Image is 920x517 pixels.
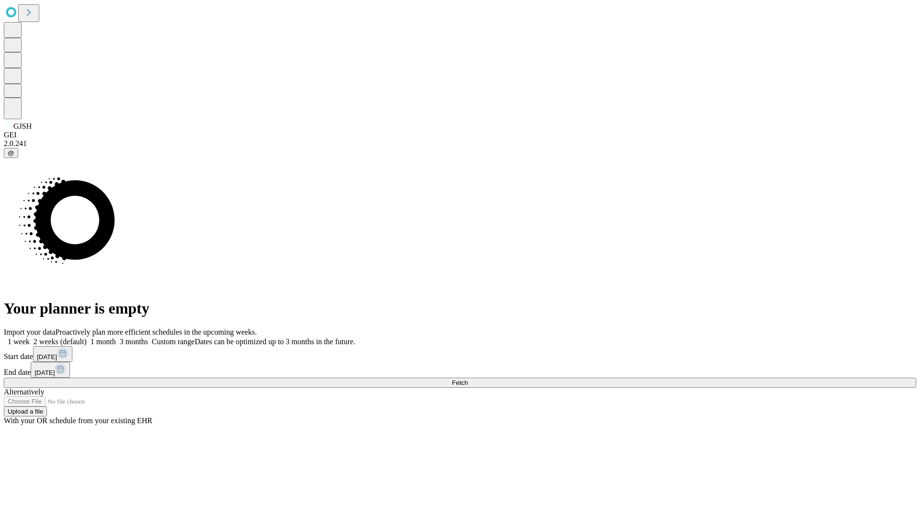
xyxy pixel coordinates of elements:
span: @ [8,149,14,157]
span: Proactively plan more efficient schedules in the upcoming weeks. [56,328,257,336]
div: Start date [4,346,916,362]
span: 3 months [120,337,148,346]
span: Dates can be optimized up to 3 months in the future. [195,337,355,346]
div: End date [4,362,916,378]
span: Custom range [152,337,195,346]
span: Import your data [4,328,56,336]
span: GJSH [13,122,32,130]
div: 2.0.241 [4,139,916,148]
span: [DATE] [34,369,55,376]
span: 2 weeks (default) [34,337,87,346]
button: [DATE] [31,362,70,378]
span: 1 month [91,337,116,346]
button: Upload a file [4,406,47,416]
span: Alternatively [4,388,44,396]
span: With your OR schedule from your existing EHR [4,416,152,425]
button: [DATE] [33,346,72,362]
div: GEI [4,131,916,139]
span: [DATE] [37,353,57,360]
button: @ [4,148,18,158]
button: Fetch [4,378,916,388]
span: Fetch [452,379,468,386]
span: 1 week [8,337,30,346]
h1: Your planner is empty [4,300,916,317]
